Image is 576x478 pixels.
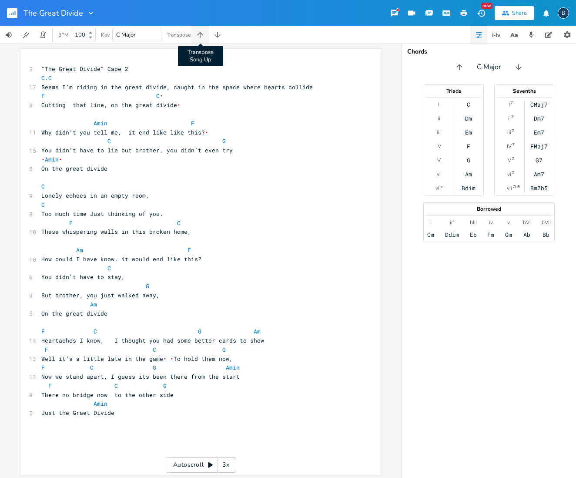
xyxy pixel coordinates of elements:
[507,171,511,178] div: vi
[536,157,543,164] div: G7
[512,155,514,162] sup: 7
[523,231,530,238] div: Ab
[495,6,534,20] button: Share
[505,231,512,238] div: Gm
[487,231,494,238] div: Fm
[41,291,160,299] span: But brother, you just walked away,
[41,74,52,82] span: .
[94,400,107,407] span: Amin
[41,210,163,218] span: Too much time Just thinking of you.
[41,355,233,363] span: Well it’s a little late in the game To hold them now,
[407,49,571,55] div: Chords
[523,219,531,226] div: bVI
[465,115,472,122] div: Dm
[170,355,174,363] span: \u2028
[76,246,83,254] span: Am
[542,219,551,226] div: bVII
[41,74,45,82] span: C
[160,92,163,100] span: \u2028
[41,201,45,209] span: C
[558,7,569,19] div: boywells
[445,231,459,238] div: Ddim
[45,155,59,163] span: Amin
[41,92,45,100] span: F
[101,32,110,37] div: Key
[41,128,215,136] span: Why didn’t you tell me, it end like like this?
[465,129,472,136] div: Em
[48,382,52,390] span: F
[41,101,181,109] span: Cutting that line, on the great divide
[146,282,149,290] span: G
[177,101,181,109] span: \u2028
[41,155,45,163] span: \u2028
[511,114,514,121] sup: 7
[218,457,234,473] div: 3x
[45,346,48,353] span: F
[512,183,520,190] sup: 7b5
[166,457,236,473] div: Autoscroll
[437,171,441,178] div: vi
[438,101,439,108] div: I
[437,129,441,136] div: iii
[436,143,441,150] div: IV
[94,327,97,335] span: C
[510,100,513,107] sup: 7
[534,129,544,136] div: Em7
[90,300,97,308] span: Am
[507,129,511,136] div: iii
[435,185,442,192] div: vii°
[430,219,432,226] div: i
[507,143,512,150] div: IV
[205,128,208,136] span: \u2028
[107,137,111,145] span: C
[191,26,209,44] button: Transpose Song Up
[512,169,514,176] sup: 7
[450,219,454,226] div: ii°
[472,5,490,21] button: New
[153,364,156,371] span: G
[41,391,174,399] span: There no bridge now to the other side
[41,255,201,263] span: How could I have know. it would end like this?
[489,219,493,226] div: iv
[530,101,548,108] div: CMaj7
[465,171,472,178] div: Am
[90,364,94,371] span: C
[254,327,261,335] span: Am
[534,115,544,122] div: Dm7
[153,346,156,353] span: C
[558,3,569,23] button: B
[437,157,441,164] div: V
[226,364,240,371] span: Amin
[470,219,477,226] div: bIII
[191,119,194,127] span: F
[438,115,440,122] div: ii
[530,185,548,192] div: Bm7b5
[41,65,128,73] span: "The Great Divide" Cape 2
[41,409,114,417] span: Just the Graet Divide
[41,228,191,236] span: These whispering walls in this broken home,
[177,219,181,227] span: C
[512,141,515,148] sup: 7
[508,157,511,164] div: V
[41,364,45,371] span: F
[41,182,45,190] span: C
[167,32,191,37] div: Transpose
[509,101,510,108] div: I
[495,88,554,94] div: Sevenths
[41,146,233,154] span: You didn’t have to lie but brother, you didn’t even try
[198,327,201,335] span: G
[467,143,470,150] div: F
[188,246,191,254] span: F
[41,327,45,335] span: F
[534,171,544,178] div: Am7
[424,88,483,94] div: Triads
[41,337,264,344] span: Heartaches I know, I thought you had some better cards to show
[543,231,549,238] div: Bb
[467,157,470,164] div: G
[41,192,149,199] span: Lonely echoes in an empty room,
[48,74,52,82] span: C
[94,119,107,127] span: Amin
[512,128,514,135] sup: 7
[41,165,107,172] span: On the great divide
[163,382,167,390] span: G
